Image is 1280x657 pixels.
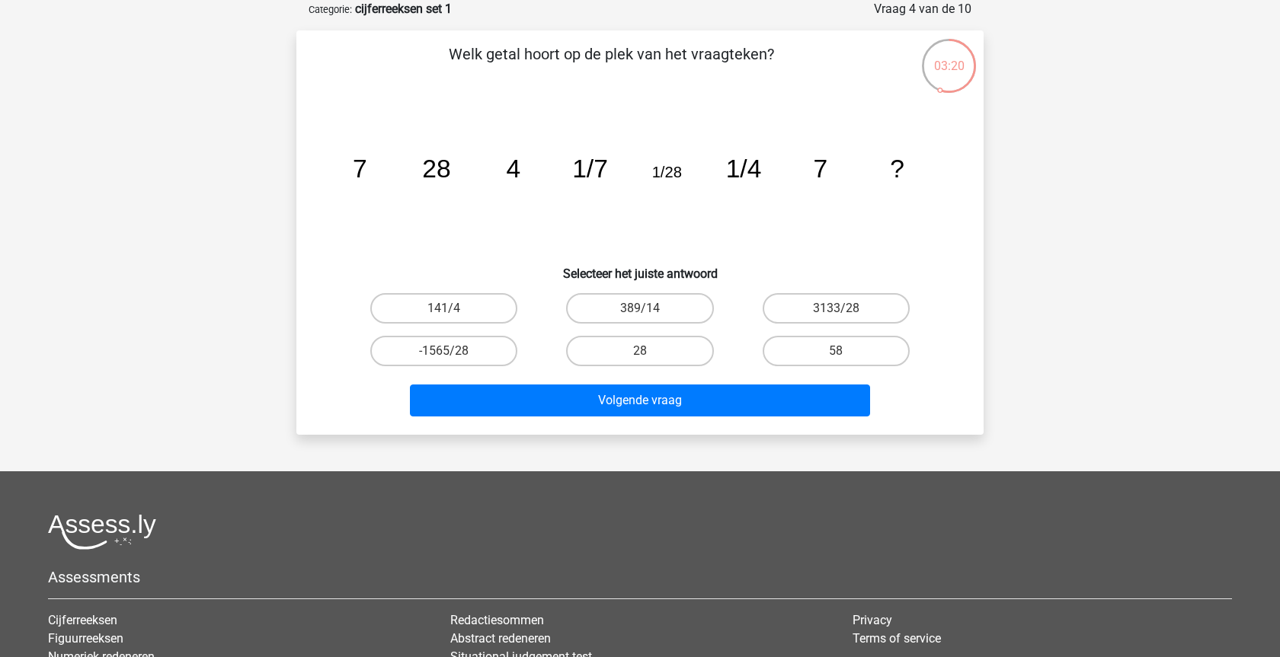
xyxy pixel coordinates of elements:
p: Welk getal hoort op de plek van het vraagteken? [321,43,902,88]
a: Terms of service [853,631,941,646]
a: Redactiesommen [450,613,544,627]
label: 28 [566,336,713,366]
tspan: 1/4 [726,155,762,183]
a: Cijferreeksen [48,613,117,627]
label: 58 [763,336,910,366]
div: 03:20 [920,37,978,75]
tspan: 7 [353,155,367,183]
a: Abstract redeneren [450,631,551,646]
label: 389/14 [566,293,713,324]
tspan: 1/28 [652,164,682,180]
a: Figuurreeksen [48,631,123,646]
h6: Selecteer het juiste antwoord [321,254,959,281]
a: Privacy [853,613,892,627]
tspan: 1/7 [572,155,608,183]
tspan: 7 [813,155,827,183]
tspan: 28 [422,155,450,183]
label: 3133/28 [763,293,910,324]
strong: cijferreeksen set 1 [355,2,452,16]
tspan: 4 [506,155,520,183]
tspan: ? [890,155,904,183]
label: 141/4 [370,293,517,324]
label: -1565/28 [370,336,517,366]
img: Assessly logo [48,514,156,550]
h5: Assessments [48,568,1232,586]
button: Volgende vraag [410,384,871,416]
small: Categorie: [309,4,352,15]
